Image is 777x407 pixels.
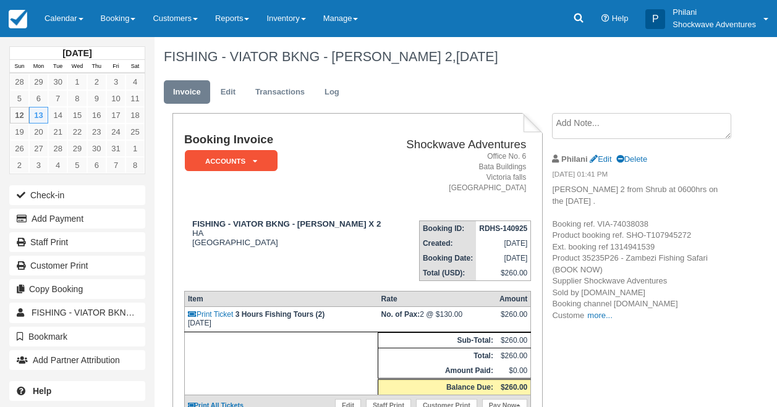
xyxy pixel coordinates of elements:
[125,73,145,90] a: 4
[184,292,378,307] th: Item
[67,124,87,140] a: 22
[381,310,420,319] strong: No. of Pax
[673,6,756,19] p: Philani
[10,157,29,174] a: 2
[48,140,67,157] a: 28
[87,157,106,174] a: 6
[106,60,125,73] th: Fri
[246,80,314,104] a: Transactions
[398,151,526,194] address: Office No. 6 Bata Buildings Victoria falls [GEOGRAPHIC_DATA]
[10,107,29,124] a: 12
[87,140,106,157] a: 30
[106,73,125,90] a: 3
[87,124,106,140] a: 23
[48,107,67,124] a: 14
[601,15,609,23] i: Help
[479,224,527,233] strong: RDHS-140925
[398,138,526,151] h2: Shockwave Adventures
[10,60,29,73] th: Sun
[9,303,145,322] a: FISHING - VIATOR BKNG - [PERSON_NAME] X 2
[184,307,378,332] td: [DATE]
[188,310,233,319] a: Print Ticket
[499,310,527,329] div: $260.00
[29,157,48,174] a: 3
[315,80,349,104] a: Log
[87,73,106,90] a: 2
[48,60,67,73] th: Tue
[561,154,587,164] strong: Philani
[378,348,496,364] th: Total:
[87,90,106,107] a: 9
[456,49,498,64] span: [DATE]
[9,350,145,370] button: Add Partner Attribution
[501,383,527,392] strong: $260.00
[164,49,728,64] h1: FISHING - VIATOR BKNG - [PERSON_NAME] 2,
[9,185,145,205] button: Check-in
[106,124,125,140] a: 24
[9,232,145,252] a: Staff Print
[29,107,48,124] a: 13
[184,219,393,247] div: HA [GEOGRAPHIC_DATA]
[87,60,106,73] th: Thu
[125,140,145,157] a: 1
[184,149,273,172] a: ACCOUNTS
[419,266,476,281] th: Total (USD):
[612,14,629,23] span: Help
[419,221,476,237] th: Booking ID:
[87,107,106,124] a: 16
[419,236,476,251] th: Created:
[10,73,29,90] a: 28
[106,140,125,157] a: 31
[673,19,756,31] p: Shockwave Adventures
[67,73,87,90] a: 1
[48,90,67,107] a: 7
[10,124,29,140] a: 19
[378,307,496,332] td: 2 @ $130.00
[48,124,67,140] a: 21
[496,333,531,348] td: $260.00
[9,279,145,299] button: Copy Booking
[378,379,496,395] th: Balance Due:
[48,73,67,90] a: 30
[32,308,227,317] span: FISHING - VIATOR BKNG - [PERSON_NAME] X 2
[67,107,87,124] a: 15
[476,266,531,281] td: $260.00
[185,150,278,172] em: ACCOUNTS
[378,292,496,307] th: Rate
[9,10,27,28] img: checkfront-main-nav-mini-logo.png
[29,73,48,90] a: 29
[48,157,67,174] a: 4
[164,80,210,104] a: Invoice
[552,184,728,321] p: [PERSON_NAME] 2 from Shrub at 0600hrs on the [DATE] . Booking ref. VIA-74038038 Product booking r...
[419,251,476,266] th: Booking Date:
[211,80,245,104] a: Edit
[125,90,145,107] a: 11
[67,60,87,73] th: Wed
[106,157,125,174] a: 7
[496,363,531,379] td: $0.00
[125,157,145,174] a: 8
[67,90,87,107] a: 8
[125,60,145,73] th: Sat
[33,386,51,396] b: Help
[10,90,29,107] a: 5
[496,292,531,307] th: Amount
[125,124,145,140] a: 25
[29,140,48,157] a: 27
[125,107,145,124] a: 18
[67,157,87,174] a: 5
[62,48,91,58] strong: [DATE]
[106,107,125,124] a: 17
[9,209,145,229] button: Add Payment
[29,124,48,140] a: 20
[616,154,647,164] a: Delete
[590,154,611,164] a: Edit
[476,236,531,251] td: [DATE]
[476,251,531,266] td: [DATE]
[236,310,325,319] strong: 3 Hours Fishing Tours (2)
[9,327,145,346] button: Bookmark
[29,90,48,107] a: 6
[9,381,145,401] a: Help
[29,60,48,73] th: Mon
[192,219,381,229] strong: FISHING - VIATOR BKNG - [PERSON_NAME] X 2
